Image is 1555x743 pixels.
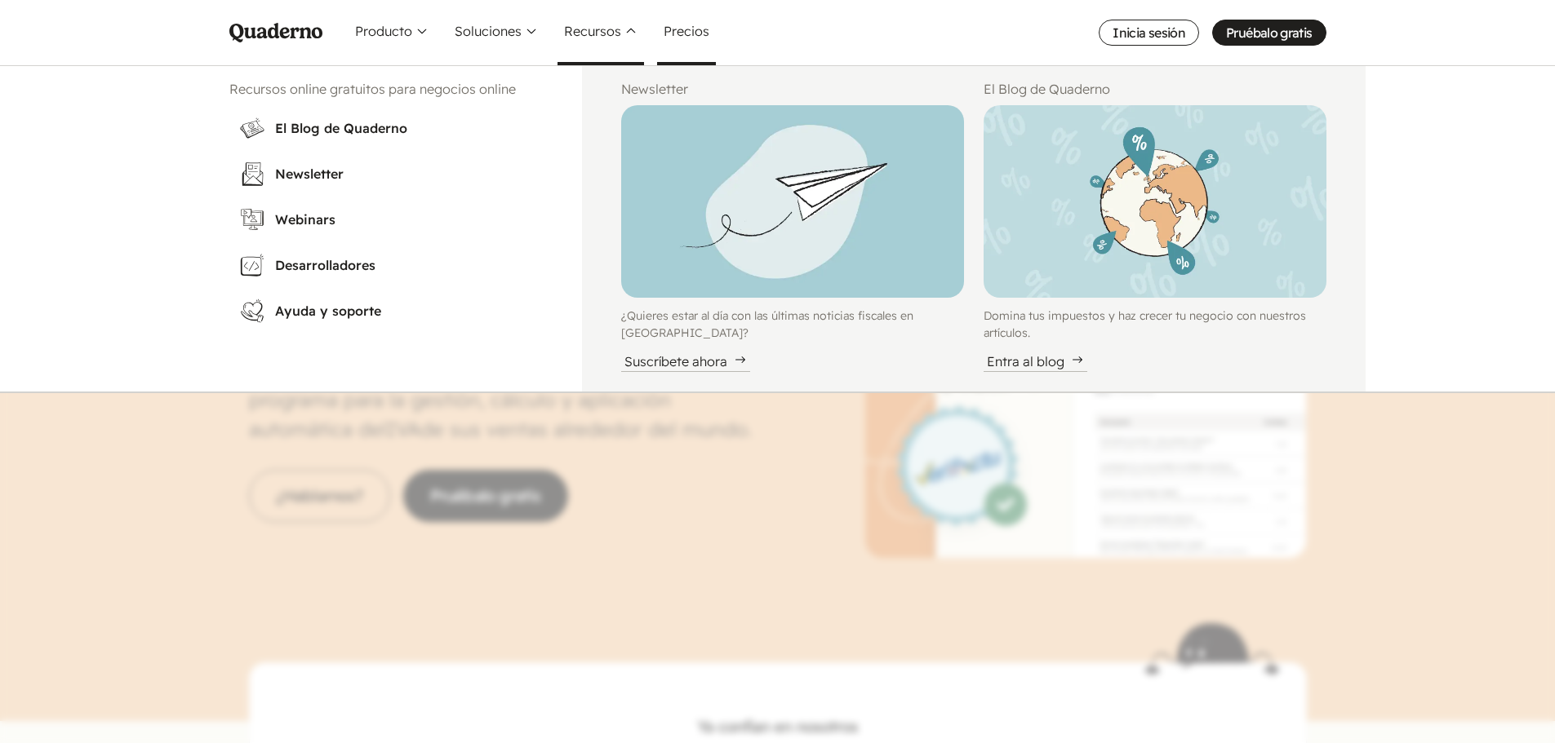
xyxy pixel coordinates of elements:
img: Paper plain illustration [621,105,964,298]
a: Webinars [229,197,543,242]
a: El Blog de Quaderno [229,105,543,151]
a: Pruébalo gratis [1212,20,1326,46]
h2: Recursos online gratuitos para negocios online [229,79,543,99]
a: Illustration of Worldwide Tax GuidesDomina tus impuestos y haz crecer tu negocio con nuestros art... [984,105,1326,372]
h3: El Blog de Quaderno [275,118,533,138]
h3: Webinars [275,210,533,229]
p: Domina tus impuestos y haz crecer tu negocio con nuestros artículos. [984,307,1326,342]
h2: Newsletter [621,79,964,99]
h3: Ayuda y soporte [275,301,533,321]
img: Illustration of Worldwide Tax Guides [984,105,1326,298]
a: Newsletter [229,151,543,197]
h3: Newsletter [275,164,533,184]
h2: El Blog de Quaderno [984,79,1326,99]
p: ¿Quieres estar al día con las últimas noticias fiscales en [GEOGRAPHIC_DATA]? [621,307,964,342]
h3: Desarrolladores [275,255,533,275]
div: Suscríbete ahora [621,352,750,372]
a: Desarrolladores [229,242,543,288]
a: Paper plain illustration¿Quieres estar al día con las últimas noticias fiscales en [GEOGRAPHIC_DA... [621,105,964,372]
a: Ayuda y soporte [229,288,543,334]
a: Inicia sesión [1099,20,1199,46]
div: Entra al blog [984,352,1087,372]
